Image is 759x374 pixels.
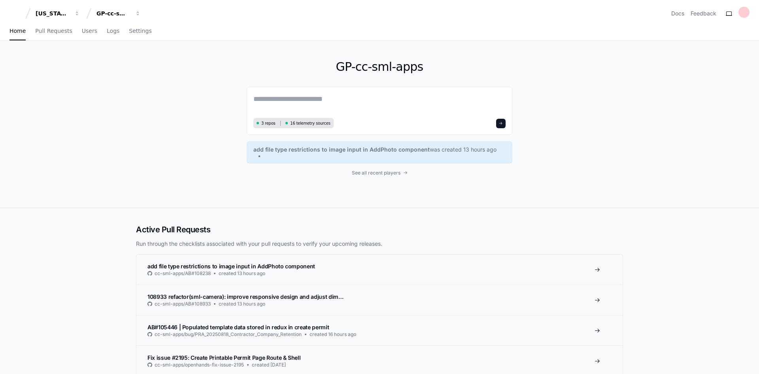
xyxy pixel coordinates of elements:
p: Run through the checklists associated with your pull requests to verify your upcoming releases. [136,240,623,248]
span: Pull Requests [35,28,72,33]
span: 16 telemetry sources [290,120,330,126]
span: 108933 refactor(sml-camera): improve responsive design and adjust dim… [147,293,344,300]
div: GP-cc-sml-apps [96,9,130,17]
a: 108933 refactor(sml-camera): improve responsive design and adjust dim…cc-sml-apps/AB#108933create... [136,285,623,315]
button: Feedback [691,9,716,17]
span: Settings [129,28,151,33]
span: created 13 hours ago [219,301,265,307]
span: Users [82,28,97,33]
span: AB#105446 | Populated template data stored in redux in create permit [147,324,329,330]
a: Logs [107,22,119,40]
a: Docs [671,9,684,17]
span: created [DATE] [252,362,286,368]
a: Pull Requests [35,22,72,40]
a: add file type restrictions to image input in AddPhoto componentwas created 13 hours ago [253,146,506,159]
button: [US_STATE] Pacific [32,6,83,21]
button: GP-cc-sml-apps [93,6,144,21]
a: AB#105446 | Populated template data stored in redux in create permitcc-sml-apps/bug/PRA_20250818_... [136,315,623,346]
a: See all recent players [247,170,512,176]
span: created 13 hours ago [219,270,265,277]
span: See all recent players [352,170,400,176]
span: cc-sml-apps/AB#108238 [155,270,211,277]
span: was created 13 hours ago [430,146,497,154]
span: add file type restrictions to image input in AddPhoto component [147,263,315,270]
a: Home [9,22,26,40]
span: 3 repos [261,120,276,126]
span: Home [9,28,26,33]
a: Users [82,22,97,40]
span: cc-sml-apps/openhands-fix-issue-2195 [155,362,244,368]
span: add file type restrictions to image input in AddPhoto component [253,146,430,154]
h2: Active Pull Requests [136,224,623,235]
a: add file type restrictions to image input in AddPhoto componentcc-sml-apps/AB#108238created 13 ho... [136,254,623,285]
span: cc-sml-apps/bug/PRA_20250818_Contractor_Company_Retention [155,331,302,338]
span: cc-sml-apps/AB#108933 [155,301,211,307]
span: Logs [107,28,119,33]
span: Fix issue #2195: Create Printable Permit Page Route & Shell [147,354,300,361]
a: Settings [129,22,151,40]
span: created 16 hours ago [310,331,356,338]
div: [US_STATE] Pacific [36,9,70,17]
h1: GP-cc-sml-apps [247,60,512,74]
